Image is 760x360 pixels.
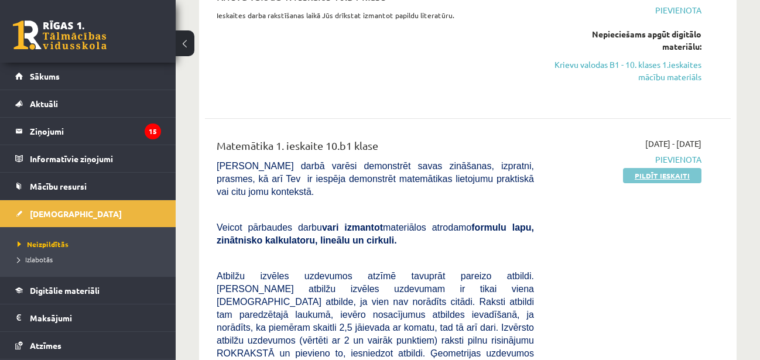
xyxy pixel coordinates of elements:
[145,124,161,139] i: 15
[30,285,100,296] span: Digitālie materiāli
[15,63,161,90] a: Sākums
[30,208,122,219] span: [DEMOGRAPHIC_DATA]
[30,181,87,191] span: Mācību resursi
[217,10,534,20] p: Ieskaites darba rakstīšanas laikā Jūs drīkstat izmantot papildu literatūru.
[30,118,161,145] legend: Ziņojumi
[15,118,161,145] a: Ziņojumi15
[30,340,61,351] span: Atzīmes
[15,173,161,200] a: Mācību resursi
[30,71,60,81] span: Sākums
[552,153,701,166] span: Pievienota
[15,145,161,172] a: Informatīvie ziņojumi
[15,90,161,117] a: Aktuāli
[217,222,534,245] span: Veicot pārbaudes darbu materiālos atrodamo
[552,4,701,16] span: Pievienota
[15,304,161,331] a: Maksājumi
[18,255,53,264] span: Izlabotās
[18,239,69,249] span: Neizpildītās
[645,138,701,150] span: [DATE] - [DATE]
[13,20,107,50] a: Rīgas 1. Tālmācības vidusskola
[217,222,534,245] b: formulu lapu, zinātnisko kalkulatoru, lineālu un cirkuli.
[552,59,701,83] a: Krievu valodas B1 - 10. klases 1.ieskaites mācību materiāls
[15,332,161,359] a: Atzīmes
[552,28,701,53] div: Nepieciešams apgūt digitālo materiālu:
[15,277,161,304] a: Digitālie materiāli
[623,168,701,183] a: Pildīt ieskaiti
[217,138,534,159] div: Matemātika 1. ieskaite 10.b1 klase
[30,98,58,109] span: Aktuāli
[15,200,161,227] a: [DEMOGRAPHIC_DATA]
[18,254,164,265] a: Izlabotās
[30,145,161,172] legend: Informatīvie ziņojumi
[18,239,164,249] a: Neizpildītās
[322,222,383,232] b: vari izmantot
[217,161,534,197] span: [PERSON_NAME] darbā varēsi demonstrēt savas zināšanas, izpratni, prasmes, kā arī Tev ir iespēja d...
[30,304,161,331] legend: Maksājumi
